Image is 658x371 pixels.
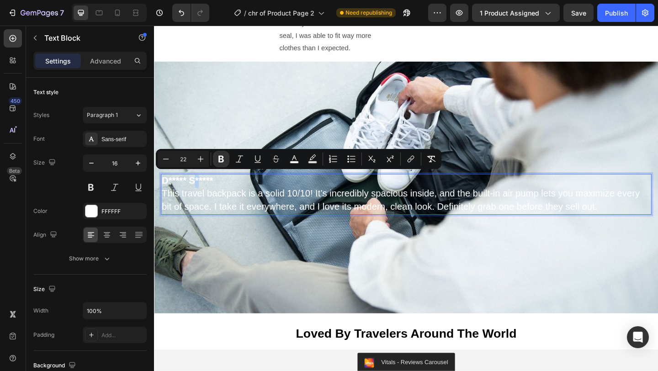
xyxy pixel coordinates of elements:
button: Publish [597,4,636,22]
span: This travel backpack is a solid 10/10! It’s incredibly spacious inside, and the built-in air pump... [8,177,528,202]
button: Paragraph 1 [83,107,147,123]
span: Need republishing [345,9,392,17]
iframe: Design area [154,26,658,371]
div: Add... [101,331,144,339]
input: Auto [83,302,146,319]
div: Size [33,157,58,169]
div: Align [33,229,59,241]
div: Padding [33,331,54,339]
p: Advanced [90,56,121,66]
div: Text style [33,88,58,96]
div: Rich Text Editor. Editing area: main [7,161,541,205]
div: Size [33,283,58,296]
span: / [244,8,246,18]
span: Paragraph 1 [87,111,118,119]
div: Styles [33,111,49,119]
div: 450 [9,97,22,105]
div: Font [33,135,45,143]
div: Undo/Redo [172,4,209,22]
span: 1 product assigned [480,8,539,18]
button: 7 [4,4,68,22]
div: Width [33,307,48,315]
p: 7 [60,7,64,18]
strong: Loved By Travelers Around The World [154,328,394,342]
div: Sans-serif [101,135,144,143]
button: 1 product assigned [472,4,560,22]
div: Color [33,207,48,215]
div: Beta [7,167,22,175]
div: Vitals - Reviews Carousel [247,361,319,371]
p: Settings [45,56,71,66]
button: Show more [33,250,147,267]
div: FFFFFF [101,207,144,216]
div: Show more [69,254,111,263]
span: Save [571,9,586,17]
div: Open Intercom Messenger [627,326,649,348]
div: Publish [605,8,628,18]
span: chr of Product Page 2 [248,8,314,18]
button: Save [563,4,594,22]
p: Text Block [44,32,122,43]
div: Editor contextual toolbar [156,149,441,169]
